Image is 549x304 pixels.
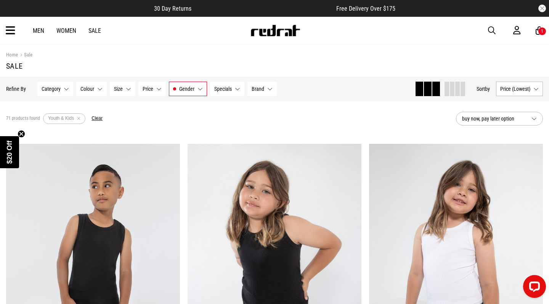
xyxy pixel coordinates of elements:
a: Women [56,27,76,34]
span: Specials [214,86,232,92]
button: Sortby [477,84,490,93]
a: Sale [88,27,101,34]
span: by [485,86,490,92]
button: Gender [169,82,207,96]
button: Remove filter [74,113,83,124]
span: Size [114,86,123,92]
button: Colour [76,82,107,96]
a: Men [33,27,44,34]
a: Sale [18,52,32,59]
span: Free Delivery Over $175 [336,5,395,12]
div: 1 [541,29,543,34]
span: Youth & Kids [48,116,74,121]
a: 1 [536,27,543,35]
button: buy now, pay later option [456,112,543,125]
h1: Sale [6,61,543,71]
button: Brand [247,82,277,96]
button: Price [138,82,166,96]
span: 71 products found [6,116,40,122]
span: Price (Lowest) [500,86,530,92]
button: Size [110,82,135,96]
button: Category [37,82,73,96]
button: Close teaser [18,130,25,138]
span: Price [143,86,153,92]
iframe: LiveChat chat widget [517,272,549,304]
a: Home [6,52,18,58]
span: $20 Off [6,140,13,164]
iframe: Customer reviews powered by Trustpilot [207,5,321,12]
button: Price (Lowest) [496,82,543,96]
span: Gender [179,86,194,92]
button: Specials [210,82,244,96]
span: Category [42,86,61,92]
span: Colour [80,86,94,92]
p: Refine By [6,86,26,92]
span: buy now, pay later option [462,114,525,123]
span: 30 Day Returns [154,5,191,12]
button: Clear [91,116,103,122]
span: Brand [252,86,264,92]
img: Redrat logo [250,25,300,36]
